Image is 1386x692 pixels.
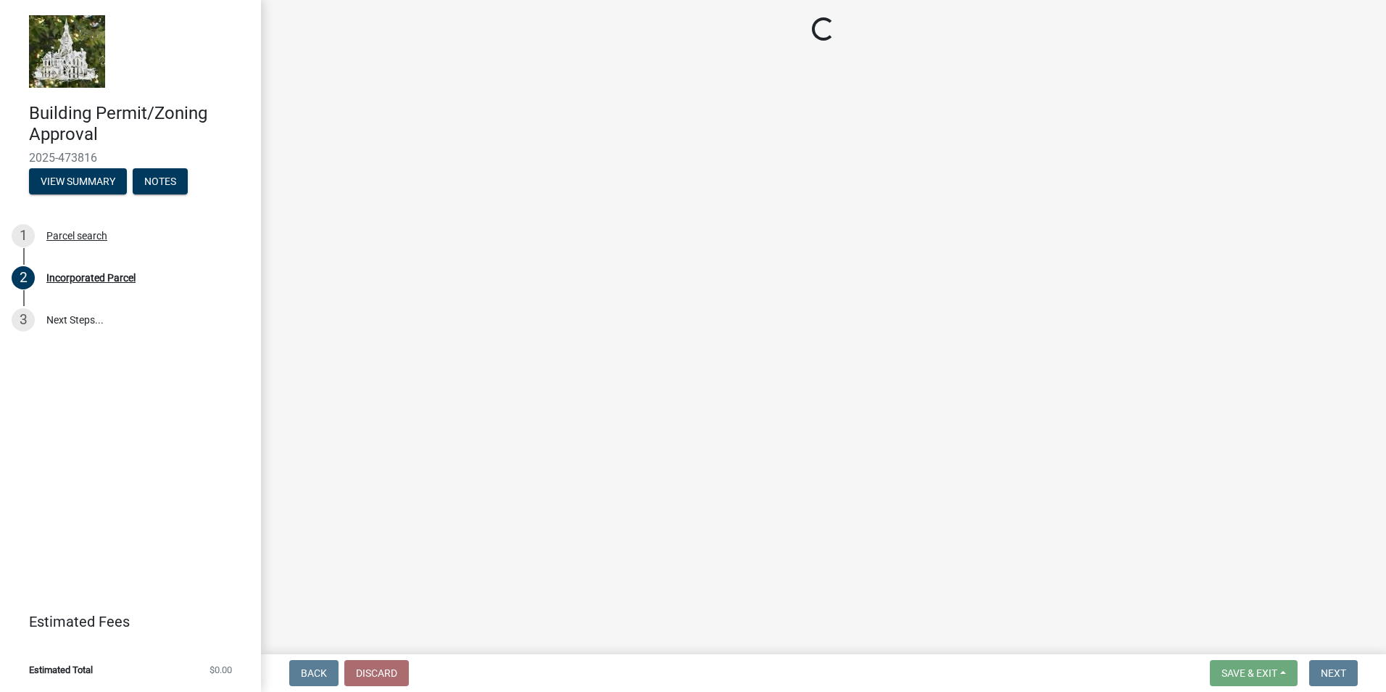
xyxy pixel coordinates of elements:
[46,273,136,283] div: Incorporated Parcel
[133,168,188,194] button: Notes
[29,103,249,145] h4: Building Permit/Zoning Approval
[289,660,339,686] button: Back
[1321,667,1346,679] span: Next
[133,176,188,188] wm-modal-confirm: Notes
[1221,667,1277,679] span: Save & Exit
[12,266,35,289] div: 2
[29,15,105,88] img: Marshall County, Iowa
[12,607,238,636] a: Estimated Fees
[46,231,107,241] div: Parcel search
[12,308,35,331] div: 3
[344,660,409,686] button: Discard
[12,224,35,247] div: 1
[301,667,327,679] span: Back
[209,665,232,675] span: $0.00
[1309,660,1358,686] button: Next
[29,151,232,165] span: 2025-473816
[29,176,127,188] wm-modal-confirm: Summary
[29,665,93,675] span: Estimated Total
[29,168,127,194] button: View Summary
[1210,660,1298,686] button: Save & Exit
